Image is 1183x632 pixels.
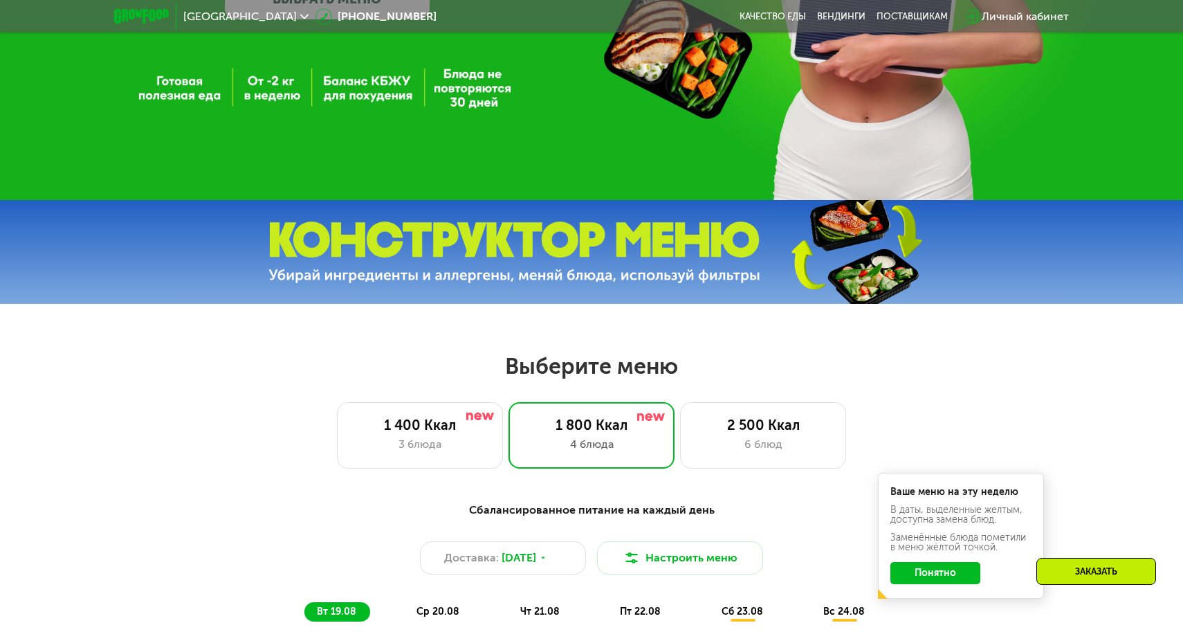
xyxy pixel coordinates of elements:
a: [PHONE_NUMBER] [315,8,437,25]
button: Настроить меню [597,536,763,570]
div: 4 блюда [523,431,660,448]
span: чт 21.08 [520,601,560,613]
span: вс 24.08 [823,601,865,613]
div: 3 блюда [351,431,488,448]
button: Понятно [890,557,980,579]
div: 1 800 Ккал [523,412,660,428]
h2: Выберите меню [44,347,1139,375]
span: ср 20.08 [416,601,459,613]
span: Доставка: [444,545,499,561]
div: Сбалансированное питание на каждый день [182,497,1001,514]
span: вт 19.08 [317,601,356,613]
div: Заказать [1036,558,1156,585]
div: Заменённые блюда пометили в меню жёлтой точкой. [890,528,1031,548]
div: 6 блюд [695,431,832,448]
div: Ваше меню на эту неделю [890,482,1031,492]
a: Вендинги [817,11,865,22]
span: пт 22.08 [620,601,661,613]
a: Качество еды [740,11,806,22]
span: [GEOGRAPHIC_DATA] [183,11,297,22]
span: сб 23.08 [722,601,763,613]
div: В даты, выделенные желтым, доступна замена блюд. [890,500,1031,520]
div: Личный кабинет [982,8,1069,25]
div: 2 500 Ккал [695,412,832,428]
span: [DATE] [502,545,536,561]
div: 1 400 Ккал [351,412,488,428]
div: поставщикам [877,11,948,22]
